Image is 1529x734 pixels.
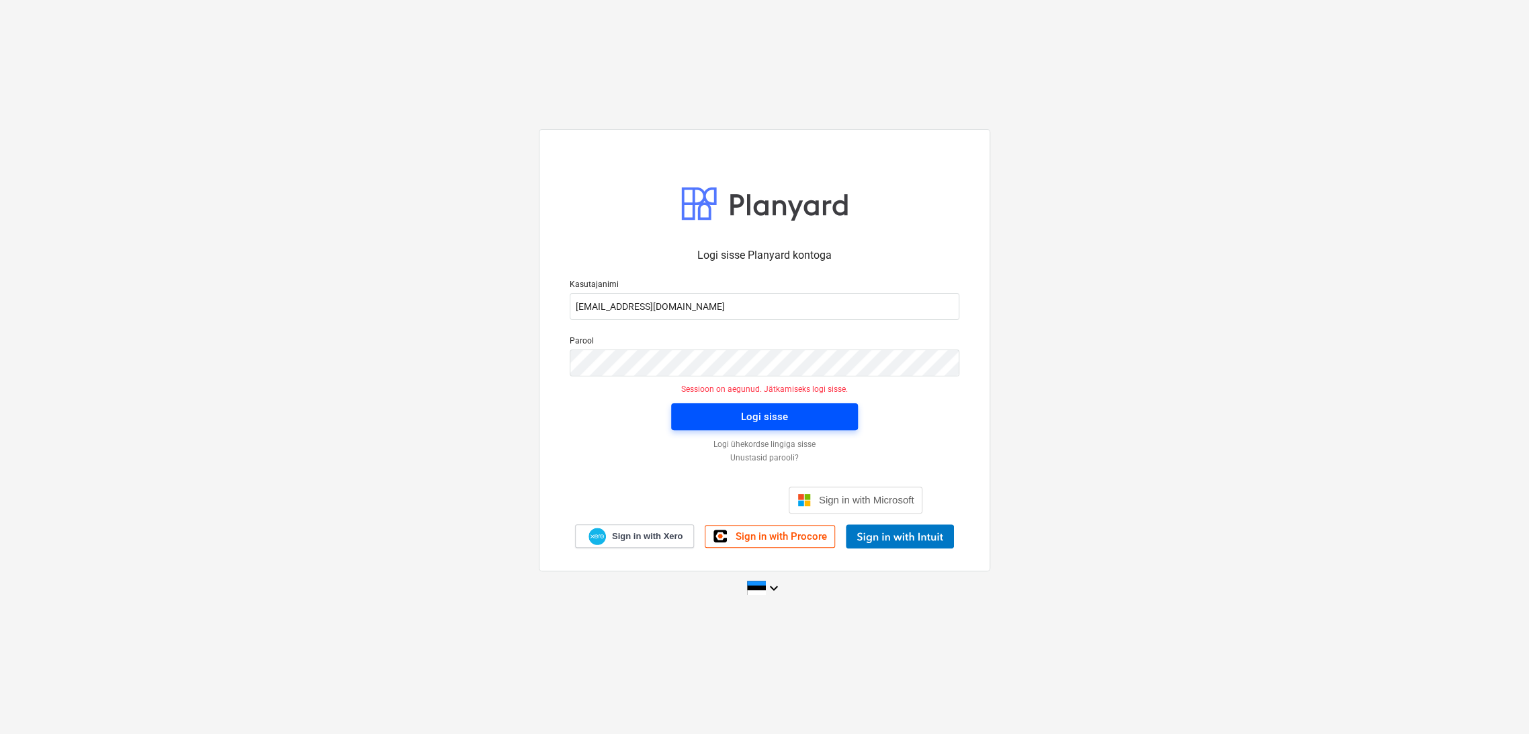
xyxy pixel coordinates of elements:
[741,408,788,425] div: Logi sisse
[588,528,606,546] img: Xero logo
[819,494,914,505] span: Sign in with Microsoft
[575,524,695,548] a: Sign in with Xero
[735,530,826,542] span: Sign in with Procore
[563,453,966,464] a: Unustasid parooli?
[570,293,959,320] input: Kasutajanimi
[563,440,966,450] a: Logi ühekordse lingiga sisse
[705,525,835,548] a: Sign in with Procore
[766,580,782,596] i: keyboard_arrow_down
[600,485,785,515] iframe: Sisselogimine Google'i nupu abil
[562,384,967,395] p: Sessioon on aegunud. Jätkamiseks logi sisse.
[797,493,811,507] img: Microsoft logo
[570,247,959,263] p: Logi sisse Planyard kontoga
[570,280,959,293] p: Kasutajanimi
[612,530,683,542] span: Sign in with Xero
[671,403,858,430] button: Logi sisse
[570,336,959,350] p: Parool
